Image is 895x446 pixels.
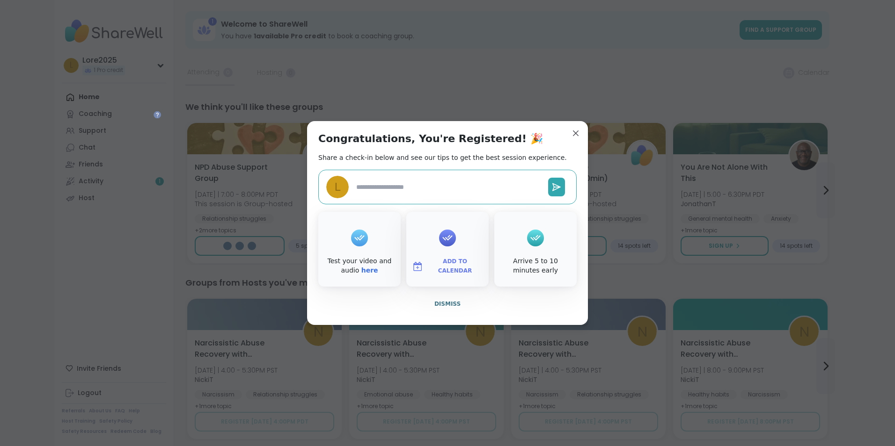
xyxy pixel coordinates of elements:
[496,257,575,275] div: Arrive 5 to 10 minutes early
[318,294,577,314] button: Dismiss
[318,132,543,145] h1: Congratulations, You're Registered! 🎉
[318,153,567,162] h2: Share a check-in below and see our tips to get the best session experience.
[412,261,423,272] img: ShareWell Logomark
[320,257,399,275] div: Test your video and audio
[154,111,161,118] iframe: Spotlight
[408,257,487,276] button: Add to Calendar
[434,301,461,307] span: Dismiss
[361,266,378,274] a: here
[427,257,483,275] span: Add to Calendar
[335,179,341,195] span: L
